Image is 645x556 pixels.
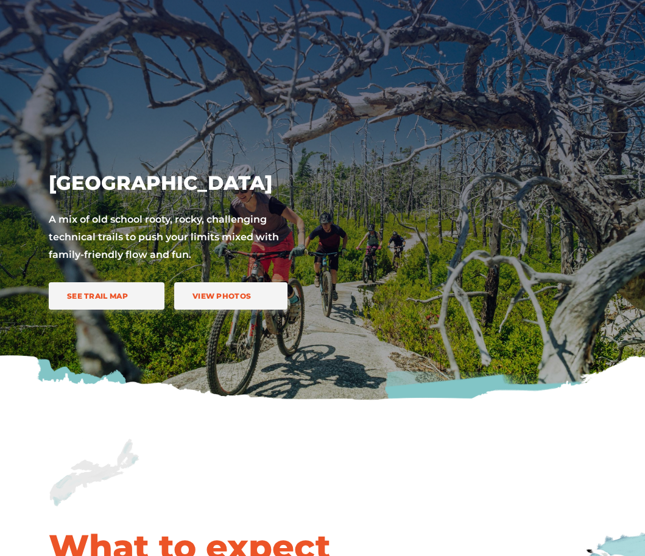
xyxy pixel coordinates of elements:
[192,291,251,301] span: View Photos
[67,291,128,301] span: See Trail Map
[49,282,164,310] a: See Trail Map trail icon
[49,211,303,263] p: A mix of old school rooty, rocky, challenging technical trails to push your limits mixed with fam...
[49,170,451,196] h1: [GEOGRAPHIC_DATA]
[174,282,287,310] a: View Photos trail icon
